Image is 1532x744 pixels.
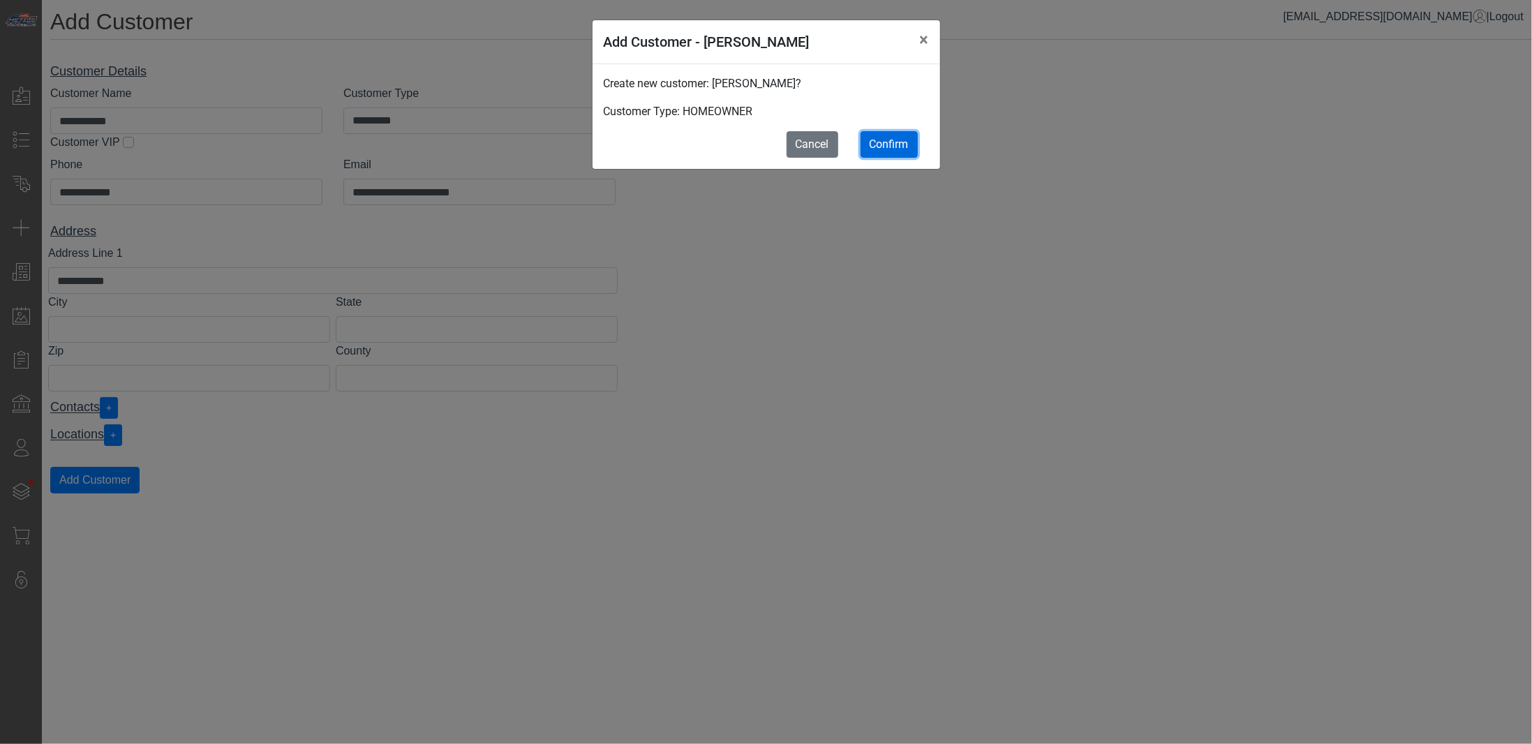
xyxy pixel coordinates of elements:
p: Customer Type: HOMEOWNER [604,103,929,120]
p: Create new customer: [PERSON_NAME]? [604,75,929,92]
button: Cancel [787,131,838,158]
span: Confirm [870,137,909,151]
h5: Add Customer - [PERSON_NAME] [604,31,810,52]
button: Close [909,20,940,59]
button: Confirm [861,131,918,158]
